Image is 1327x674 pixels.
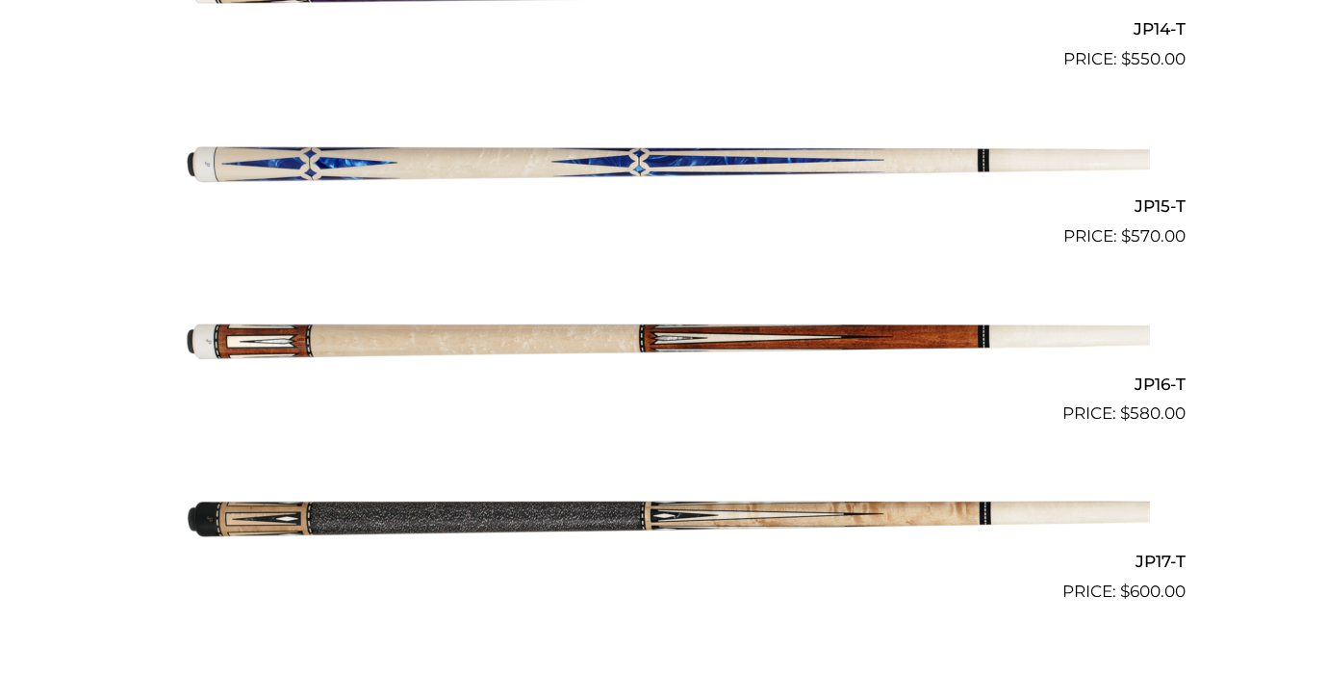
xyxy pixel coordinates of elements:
a: JP15-T $570.00 [142,80,1186,249]
img: JP17-T [178,434,1150,596]
bdi: 550.00 [1121,49,1186,68]
span: $ [1121,49,1131,68]
h2: JP16-T [142,366,1186,402]
bdi: 600.00 [1120,582,1186,601]
span: $ [1120,403,1130,423]
span: $ [1120,582,1130,601]
h2: JP14-T [142,11,1186,46]
h2: JP15-T [142,189,1186,224]
img: JP15-T [178,80,1150,242]
a: JP17-T $600.00 [142,434,1186,604]
h2: JP17-T [142,543,1186,579]
bdi: 570.00 [1121,226,1186,246]
img: JP16-T [178,257,1150,419]
bdi: 580.00 [1120,403,1186,423]
a: JP16-T $580.00 [142,257,1186,427]
span: $ [1121,226,1131,246]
